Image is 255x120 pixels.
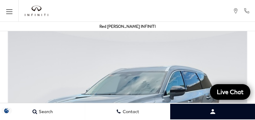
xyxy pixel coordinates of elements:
[210,84,250,100] a: Live Chat
[99,24,156,29] a: Red [PERSON_NAME] INFINITI
[37,109,53,114] span: Search
[170,104,255,119] button: You have opened user profile menu modal.
[214,88,247,96] span: Live Chat
[25,6,48,16] a: infiniti
[25,6,48,16] img: INFINITI
[121,109,139,114] span: Contact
